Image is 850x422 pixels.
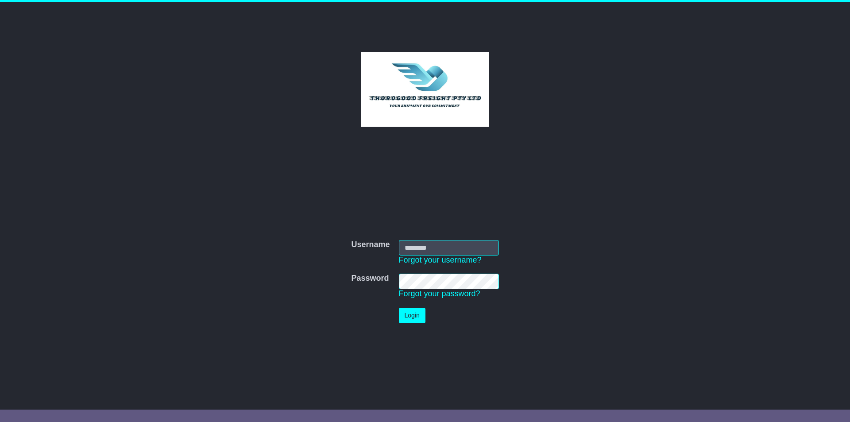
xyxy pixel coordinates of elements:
[351,240,390,250] label: Username
[351,274,389,283] label: Password
[361,52,490,127] img: Thorogood Freight Pty Ltd
[399,256,482,264] a: Forgot your username?
[399,289,480,298] a: Forgot your password?
[399,308,425,323] button: Login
